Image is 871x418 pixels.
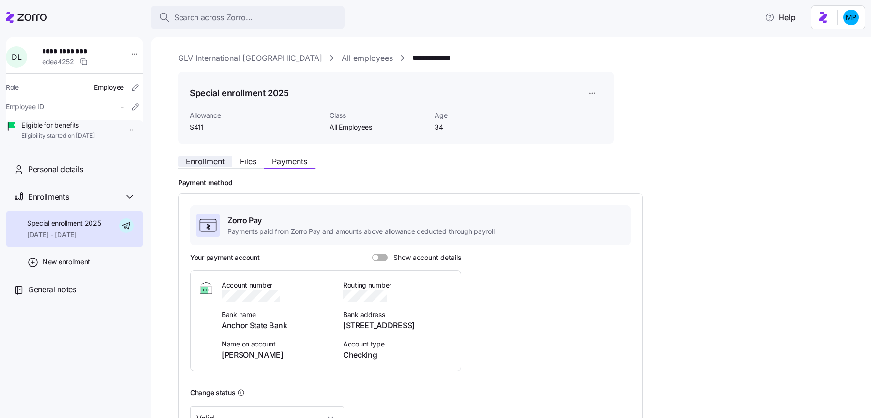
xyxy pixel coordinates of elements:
[190,87,289,99] h1: Special enrollment 2025
[343,280,453,290] span: Routing number
[330,122,427,132] span: All Employees
[222,280,331,290] span: Account number
[435,122,532,132] span: 34
[12,53,21,61] span: D L
[28,191,69,203] span: Enrollments
[42,57,74,67] span: edea4252
[757,8,803,27] button: Help
[227,215,494,227] span: Zorro Pay
[28,163,83,175] span: Personal details
[435,111,532,120] span: Age
[222,319,331,332] span: Anchor State Bank
[94,83,124,92] span: Employee
[240,158,256,165] span: Files
[6,102,44,112] span: Employee ID
[342,52,393,64] a: All employees
[222,310,331,319] span: Bank name
[27,218,101,228] span: Special enrollment 2025
[765,12,796,23] span: Help
[6,83,19,92] span: Role
[121,102,124,112] span: -
[343,349,453,361] span: Checking
[190,388,235,398] h3: Change status
[186,158,225,165] span: Enrollment
[227,227,494,236] span: Payments paid from Zorro Pay and amounts above allowance deducted through payroll
[21,132,95,140] span: Eligibility started on [DATE]
[343,319,453,332] span: [STREET_ADDRESS]
[272,158,307,165] span: Payments
[843,10,859,25] img: b954e4dfce0f5620b9225907d0f7229f
[222,349,331,361] span: [PERSON_NAME]
[190,111,322,120] span: Allowance
[27,230,101,240] span: [DATE] - [DATE]
[178,178,857,187] h2: Payment method
[174,12,253,24] span: Search across Zorro...
[190,253,259,262] h3: Your payment account
[388,254,461,261] span: Show account details
[190,122,322,132] span: $411
[28,284,76,296] span: General notes
[343,310,453,319] span: Bank address
[343,339,453,349] span: Account type
[21,120,95,130] span: Eligible for benefits
[330,111,427,120] span: Class
[43,257,90,267] span: New enrollment
[178,52,322,64] a: GLV International [GEOGRAPHIC_DATA]
[151,6,345,29] button: Search across Zorro...
[222,339,331,349] span: Name on account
